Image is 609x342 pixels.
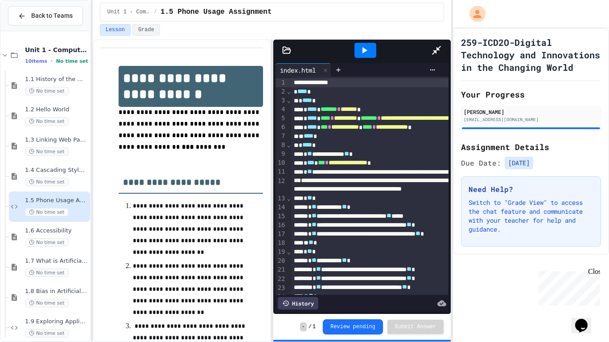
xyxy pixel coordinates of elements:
div: 10 [276,159,287,167]
span: Submit Answer [395,323,436,330]
div: 23 [276,284,287,293]
span: Fold line [287,88,291,95]
div: 8 [276,141,287,150]
div: 3 [276,96,287,105]
div: 2 [276,87,287,96]
span: No time set [25,299,69,307]
span: 10 items [25,58,47,64]
div: History [278,297,318,309]
h2: Assignment Details [461,141,601,153]
span: / [309,323,312,330]
div: 6 [276,123,287,132]
iframe: chat widget [572,306,600,333]
div: 19 [276,248,287,256]
div: index.html [276,65,320,75]
span: 1.8 Bias in Artificial Intelligence [25,288,88,295]
span: Due Date: [461,158,501,168]
span: 1.4 Cascading Style Sheets [25,167,88,174]
span: • [51,57,53,65]
div: 7 [276,132,287,141]
span: 1 [313,323,316,330]
span: 1.7 What is Artificial Intelligence (AI) [25,257,88,265]
h2: Your Progress [461,88,601,101]
span: No time set [56,58,88,64]
div: 15 [276,212,287,221]
div: 1 [276,78,287,87]
div: 14 [276,203,287,212]
div: 18 [276,239,287,248]
span: Unit 1 - Computational Thinking and Making Connections [25,46,88,54]
button: Lesson [100,24,131,36]
h3: Need Help? [469,184,593,195]
span: No time set [25,147,69,156]
h1: 259-ICD2O-Digital Technology and Innovations in the Changing World [461,36,601,73]
div: 17 [276,230,287,239]
div: 12 [276,177,287,194]
span: Unit 1 - Computational Thinking and Making Connections [107,8,150,16]
span: No time set [25,178,69,186]
span: 1.1 History of the WWW [25,76,88,83]
div: 11 [276,167,287,176]
span: No time set [25,269,69,277]
button: Review pending [323,319,383,334]
span: No time set [25,238,69,247]
div: [PERSON_NAME] [464,108,598,116]
div: 22 [276,275,287,284]
span: Back to Teams [31,11,73,20]
div: 4 [276,105,287,114]
span: Fold line [287,141,291,148]
span: 1.2 Hello World [25,106,88,114]
span: 1.3 Linking Web Pages [25,136,88,144]
span: No time set [25,208,69,216]
div: index.html [276,63,331,77]
iframe: chat widget [535,268,600,305]
span: / [154,8,157,16]
div: 24 [276,293,287,301]
div: Chat with us now!Close [4,4,62,57]
div: 16 [276,221,287,230]
span: Fold line [287,248,291,255]
span: Fold line [287,97,291,104]
span: 1.5 Phone Usage Assignment [160,7,272,17]
div: 9 [276,150,287,159]
span: No time set [25,87,69,95]
button: Submit Answer [387,320,444,334]
span: No time set [25,117,69,126]
p: Switch to "Grade View" to access the chat feature and communicate with your teacher for help and ... [469,198,593,234]
div: 13 [276,194,287,203]
span: Fold line [287,195,291,202]
div: 5 [276,114,287,123]
div: My Account [460,4,488,24]
span: - [300,322,307,331]
span: No time set [25,329,69,338]
span: 1.9 Exploring Applications, Careers, and Connections in the Digital World [25,318,88,326]
div: 21 [276,265,287,274]
span: [DATE] [505,157,533,169]
button: Back to Teams [8,6,83,25]
span: 1.6 Accessibility [25,227,88,235]
button: Grade [132,24,160,36]
span: 1.5 Phone Usage Assignment [25,197,88,204]
div: [EMAIL_ADDRESS][DOMAIN_NAME] [464,116,598,123]
div: 20 [276,256,287,265]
